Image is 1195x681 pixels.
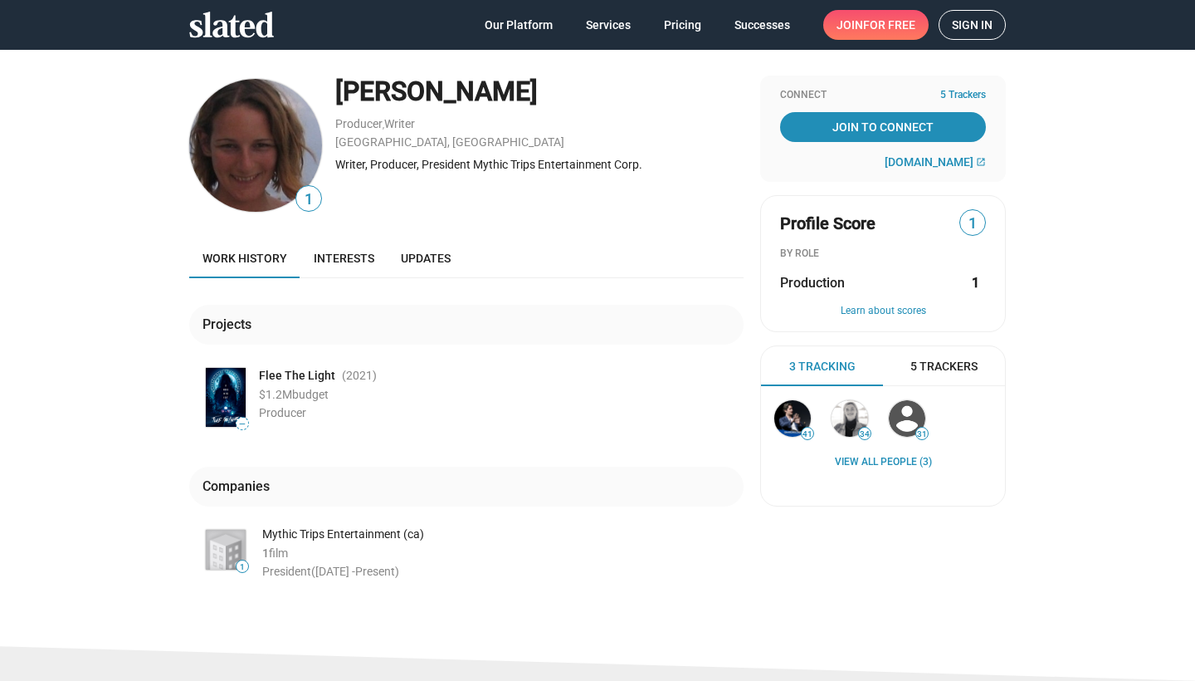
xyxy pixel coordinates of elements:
[311,565,399,578] span: ([DATE] - )
[259,388,292,401] span: $1.2M
[471,10,566,40] a: Our Platform
[780,305,986,318] button: Learn about scores
[586,10,631,40] span: Services
[832,400,868,437] img: Michelle Aseltine
[885,155,973,169] span: [DOMAIN_NAME]
[237,419,248,429] span: —
[342,368,377,384] span: (2021 )
[388,238,464,278] a: Updates
[780,89,986,102] div: Connect
[780,213,876,235] span: Profile Score
[910,359,978,375] span: 5 Trackers
[262,546,269,560] span: 1
[206,530,246,570] img: Mythic Trips Entertainment (ca)
[835,456,932,469] a: View all People (3)
[789,359,856,375] span: 3 Tracking
[189,238,300,278] a: Work history
[863,10,915,40] span: for free
[972,274,979,292] strong: 1
[780,247,986,261] div: BY ROLE
[485,10,553,40] span: Our Platform
[783,112,983,142] span: Join To Connect
[780,112,986,142] a: Join To Connect
[960,213,985,235] span: 1
[355,565,395,578] span: Present
[780,274,845,292] span: Production
[296,189,321,211] span: 1
[300,238,388,278] a: Interests
[237,562,248,572] span: 1
[836,10,915,40] span: Join
[401,252,451,265] span: Updates
[259,368,335,384] a: Flee The Light
[664,10,701,40] span: Pricing
[189,79,322,212] img: Jennifer Mancini
[940,89,986,102] span: 5 Trackers
[383,120,384,130] span: ,
[335,135,564,149] a: [GEOGRAPHIC_DATA], [GEOGRAPHIC_DATA]
[292,388,329,401] span: budget
[384,117,415,130] a: Writer
[314,252,374,265] span: Interests
[976,157,986,167] mat-icon: open_in_new
[262,527,744,542] div: Mythic Trips Entertainment (ca)
[206,368,246,427] img: Poster: Flee The Light
[823,10,929,40] a: Joinfor free
[573,10,644,40] a: Services
[335,117,383,130] a: Producer
[734,10,790,40] span: Successes
[202,252,287,265] span: Work history
[885,155,986,169] a: [DOMAIN_NAME]
[859,429,871,439] span: 34
[651,10,715,40] a: Pricing
[721,10,803,40] a: Successes
[916,429,928,439] span: 31
[952,11,993,39] span: Sign in
[262,565,311,578] span: President
[202,316,258,333] div: Projects
[774,400,811,437] img: Stephan Paternot
[202,478,276,495] div: Companies
[269,546,288,560] span: film
[259,406,306,419] span: Producer
[802,429,813,439] span: 41
[939,10,1006,40] a: Sign in
[335,157,744,173] div: Writer, Producer, President Mythic Trips Entertainment Corp.
[335,74,744,110] div: [PERSON_NAME]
